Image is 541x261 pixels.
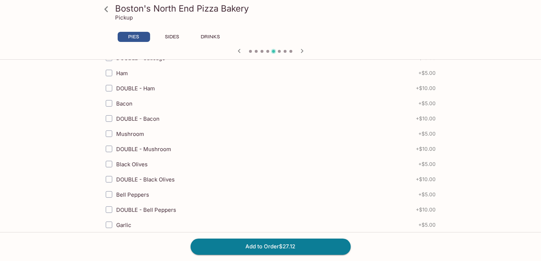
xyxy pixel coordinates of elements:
[115,3,438,14] h3: Boston's North End Pizza Bakery
[416,85,436,91] span: + $10.00
[117,191,149,198] span: Bell Peppers
[419,192,436,197] span: + $5.00
[117,130,144,137] span: Mushroom
[117,85,155,92] span: DOUBLE - Ham
[416,207,436,213] span: + $10.00
[117,100,133,107] span: Bacon
[419,222,436,228] span: + $5.00
[194,32,227,42] button: DRINKS
[117,222,132,228] span: Garlic
[118,32,150,42] button: PIES
[117,146,171,153] span: DOUBLE - Mushroom
[419,100,436,106] span: + $5.00
[419,70,436,76] span: + $5.00
[117,115,160,122] span: DOUBLE - Bacon
[416,176,436,182] span: + $10.00
[416,146,436,152] span: + $10.00
[117,70,128,77] span: Ham
[419,131,436,137] span: + $5.00
[419,161,436,167] span: + $5.00
[117,206,176,213] span: DOUBLE - Bell Peppers
[117,161,148,168] span: Black Olives
[191,239,351,254] button: Add to Order$27.12
[416,116,436,121] span: + $10.00
[156,32,188,42] button: SIDES
[117,176,175,183] span: DOUBLE - Black Olives
[115,14,133,21] p: Pickup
